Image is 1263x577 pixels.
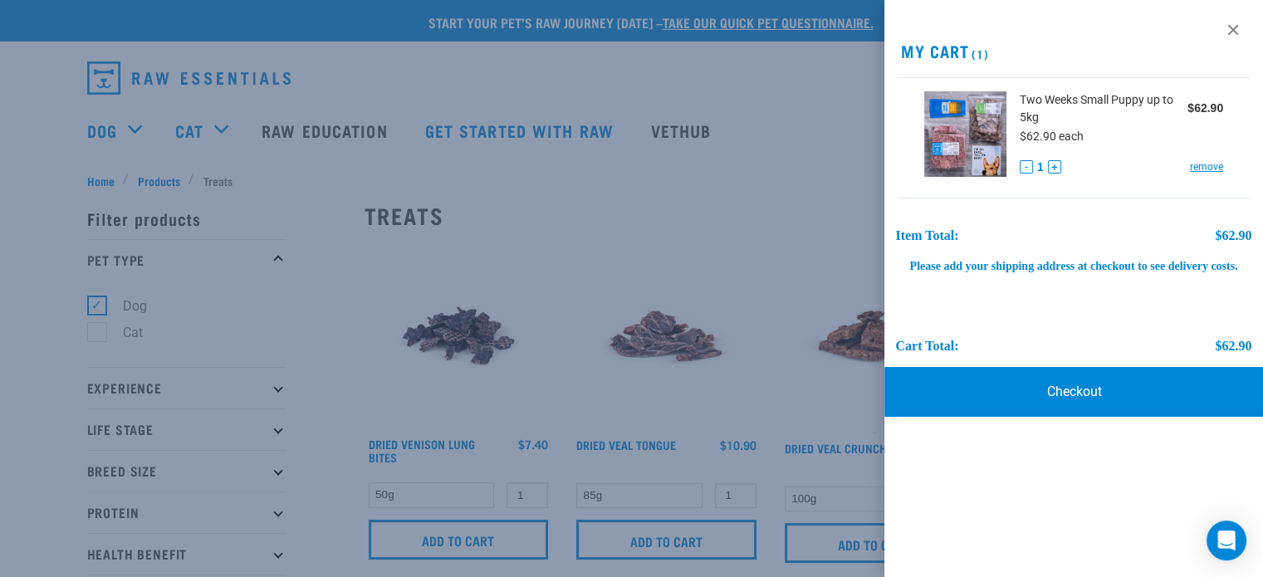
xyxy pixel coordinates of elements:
[895,243,1251,273] div: Please add your shipping address at checkout to see delivery costs.
[1215,339,1251,354] div: $62.90
[884,367,1263,417] a: Checkout
[1019,130,1083,143] span: $62.90 each
[1187,101,1223,115] strong: $62.90
[924,91,1007,177] img: Get Started Puppy
[884,42,1263,61] h2: My Cart
[968,51,987,56] span: (1)
[1190,159,1223,174] a: remove
[1207,521,1246,560] div: Open Intercom Messenger
[895,228,958,243] div: Item Total:
[1047,160,1060,174] button: +
[1036,159,1043,176] span: 1
[1019,91,1187,126] span: Two Weeks Small Puppy up to 5kg
[895,339,958,354] div: Cart total:
[1019,160,1032,174] button: -
[1215,228,1251,243] div: $62.90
